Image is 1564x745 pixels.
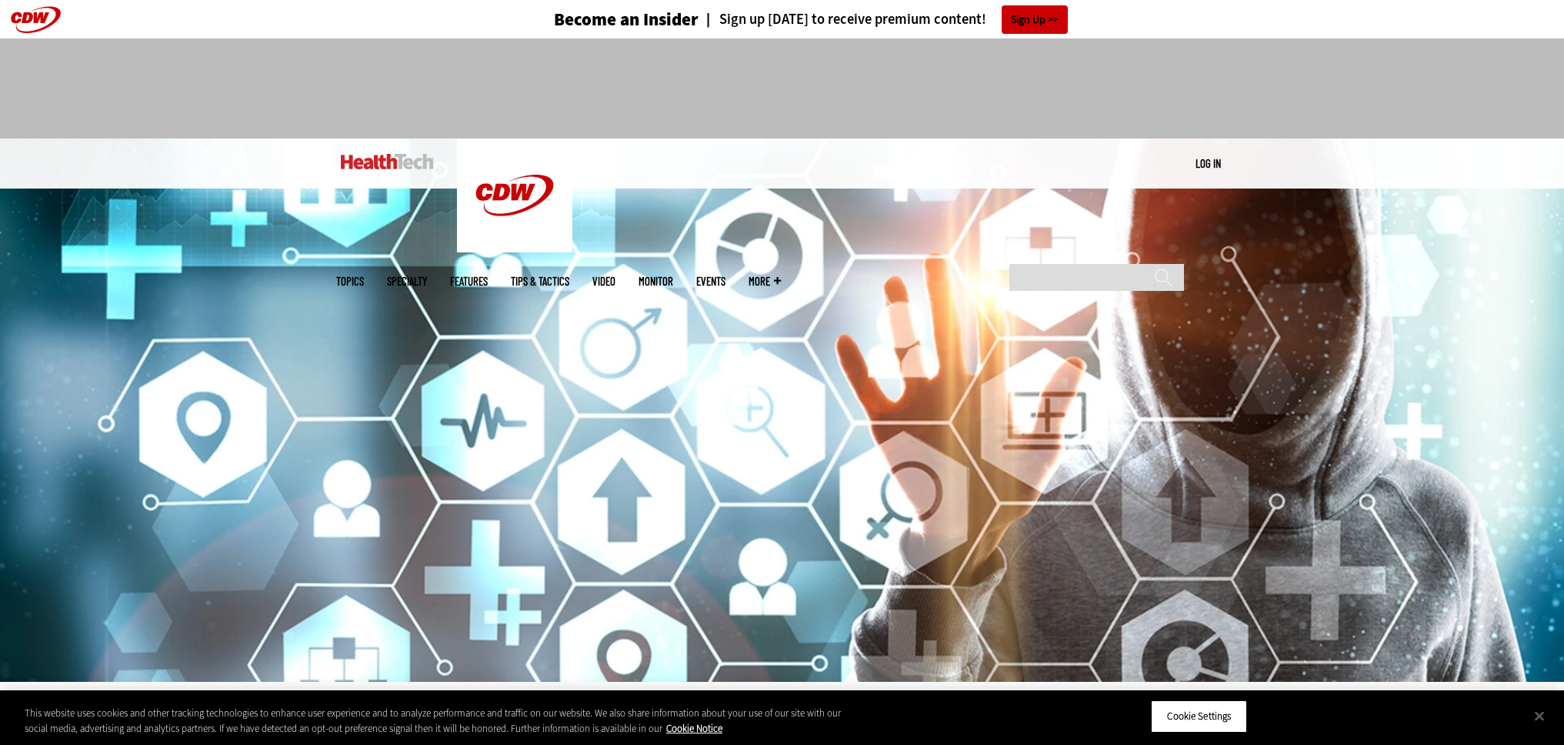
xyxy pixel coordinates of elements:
[554,11,699,28] h3: Become an Insider
[450,276,488,287] a: Features
[1522,699,1556,733] button: Close
[666,722,722,735] a: More information about your privacy
[496,11,699,28] a: Become an Insider
[502,54,1062,123] iframe: advertisement
[336,276,364,287] span: Topics
[696,276,725,287] a: Events
[457,240,572,256] a: CDW
[1196,156,1221,170] a: Log in
[592,276,615,287] a: Video
[1002,5,1068,34] a: Sign Up
[639,276,673,287] a: MonITor
[387,276,427,287] span: Specialty
[1196,155,1221,172] div: User menu
[511,276,569,287] a: Tips & Tactics
[699,12,986,27] a: Sign up [DATE] to receive premium content!
[457,139,572,252] img: Home
[1151,700,1247,733] button: Cookie Settings
[25,706,860,736] div: This website uses cookies and other tracking technologies to enhance user experience and to analy...
[341,154,434,169] img: Home
[749,276,781,287] span: More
